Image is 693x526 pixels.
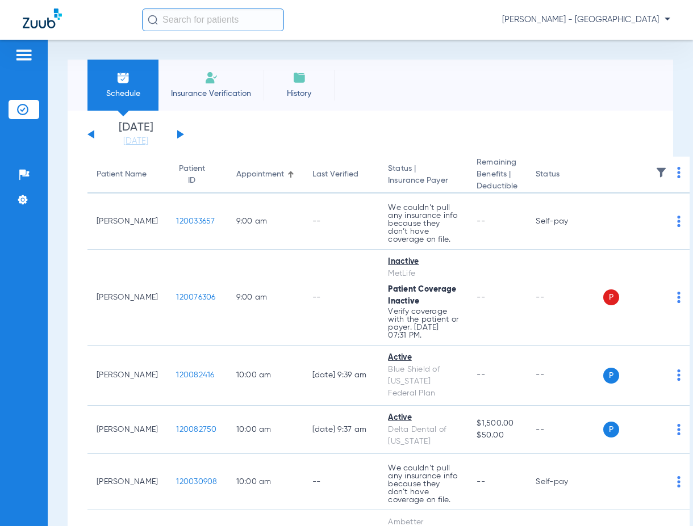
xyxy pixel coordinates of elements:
span: $1,500.00 [477,418,517,430]
td: -- [303,250,379,346]
td: Self-pay [527,454,603,510]
th: Status [527,157,603,193]
span: 120082416 [176,371,214,379]
div: Appointment [236,169,284,180]
div: Last Verified [312,169,370,180]
td: [PERSON_NAME] [87,250,167,346]
span: 120082750 [176,426,216,434]
td: 10:00 AM [227,346,303,406]
span: $50.00 [477,430,517,441]
span: -- [477,293,485,301]
div: Active [388,412,458,424]
td: 10:00 AM [227,406,303,454]
img: Schedule [116,71,130,85]
td: [PERSON_NAME] [87,346,167,406]
span: 120030908 [176,478,217,486]
span: 120076306 [176,293,215,301]
span: -- [477,478,485,486]
td: [PERSON_NAME] [87,193,167,250]
td: 10:00 AM [227,454,303,510]
th: Status | [379,157,467,193]
div: Active [388,352,458,364]
td: -- [303,193,379,250]
input: Search for patients [142,9,284,31]
div: Patient ID [176,163,218,187]
a: [DATE] [102,136,170,147]
div: Delta Dental of [US_STATE] [388,424,458,448]
span: Insurance Verification [167,88,255,99]
img: group-dot-blue.svg [677,424,681,435]
span: -- [477,371,485,379]
span: Patient Coverage Inactive [388,285,456,305]
span: 120033657 [176,217,215,225]
p: We couldn’t pull any insurance info because they don’t have coverage on file. [388,204,458,243]
img: Search Icon [148,15,158,25]
img: filter.svg [656,167,667,178]
span: History [272,88,326,99]
img: group-dot-blue.svg [677,292,681,303]
img: hamburger-icon [15,48,33,62]
img: group-dot-blue.svg [677,369,681,381]
span: [PERSON_NAME] - [GEOGRAPHIC_DATA] [502,14,670,26]
img: group-dot-blue.svg [677,216,681,227]
div: Last Verified [312,169,358,180]
p: Verify coverage with the patient or payer. [DATE] 07:31 PM. [388,308,458,339]
td: Self-pay [527,193,603,250]
img: History [293,71,306,85]
img: group-dot-blue.svg [677,167,681,178]
span: P [603,289,619,305]
td: -- [527,250,603,346]
td: [DATE] 9:37 AM [303,406,379,454]
div: Patient ID [176,163,207,187]
p: We couldn’t pull any insurance info because they don’t have coverage on file. [388,464,458,504]
td: 9:00 AM [227,250,303,346]
div: Inactive [388,256,458,268]
td: -- [527,346,603,406]
div: Appointment [236,169,294,180]
div: Patient Name [97,169,147,180]
td: [PERSON_NAME] [87,454,167,510]
img: Zuub Logo [23,9,62,28]
div: Patient Name [97,169,158,180]
img: group-dot-blue.svg [677,476,681,487]
span: Deductible [477,180,517,192]
div: Blue Shield of [US_STATE] Federal Plan [388,364,458,399]
span: Schedule [96,88,150,99]
td: [PERSON_NAME] [87,406,167,454]
th: Remaining Benefits | [467,157,527,193]
div: MetLife [388,268,458,280]
li: [DATE] [102,122,170,147]
span: P [603,368,619,384]
img: Manual Insurance Verification [204,71,218,85]
td: 9:00 AM [227,193,303,250]
td: -- [527,406,603,454]
td: -- [303,454,379,510]
span: Insurance Payer [388,175,458,187]
span: -- [477,217,485,225]
span: P [603,422,619,437]
td: [DATE] 9:39 AM [303,346,379,406]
